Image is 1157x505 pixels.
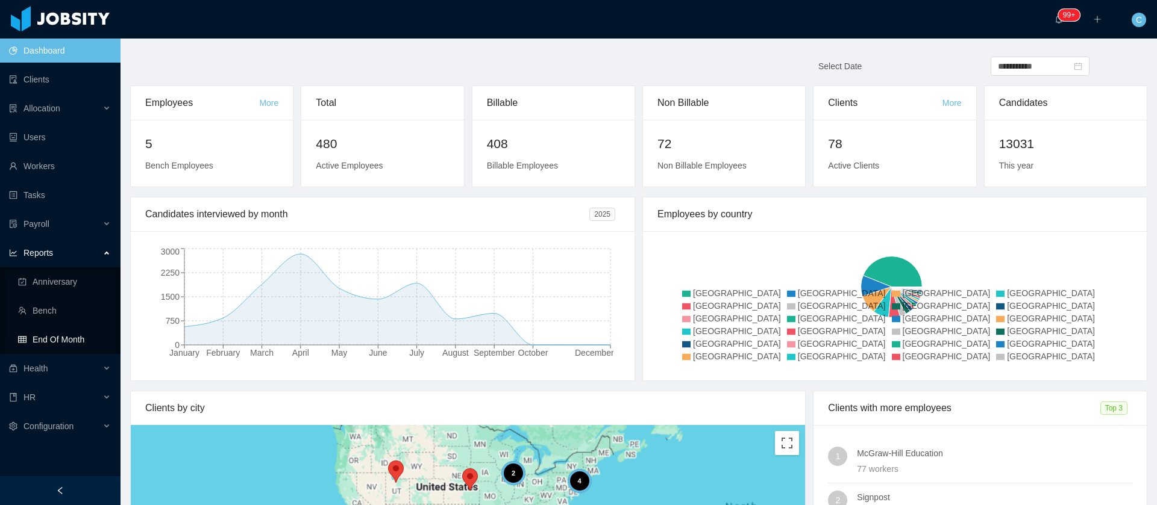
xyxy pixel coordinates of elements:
span: [GEOGRAPHIC_DATA] [798,326,886,336]
span: Health [24,364,48,373]
a: icon: pie-chartDashboard [9,39,111,63]
span: Reports [24,248,53,258]
h4: Signpost [857,491,1132,504]
span: [GEOGRAPHIC_DATA] [1007,339,1095,349]
span: This year [999,161,1034,170]
i: icon: calendar [1074,62,1082,70]
i: icon: bell [1055,15,1063,23]
div: Non Billable [657,86,791,120]
tspan: 2250 [161,268,180,277]
tspan: April [292,348,309,358]
i: icon: book [9,393,17,401]
span: [GEOGRAPHIC_DATA] [1007,288,1095,298]
span: [GEOGRAPHIC_DATA] [798,314,886,323]
span: C [1136,13,1142,27]
h2: 72 [657,134,791,153]
tspan: October [518,348,548,358]
h4: McGraw-Hill Education [857,447,1132,460]
sup: 211 [1058,9,1080,21]
tspan: February [206,348,240,358]
span: [GEOGRAPHIC_DATA] [693,288,781,298]
div: Clients [828,86,942,120]
div: Total [316,86,449,120]
span: 1 [835,447,840,466]
div: Clients with more employees [828,391,1100,425]
span: [GEOGRAPHIC_DATA] [693,339,781,349]
div: Billable [487,86,620,120]
a: icon: profileTasks [9,183,111,207]
button: Toggle fullscreen view [775,431,799,455]
div: Candidates [999,86,1132,120]
a: More [942,98,962,108]
tspan: 750 [166,316,180,326]
span: Bench Employees [145,161,213,170]
span: [GEOGRAPHIC_DATA] [903,288,991,298]
tspan: March [250,348,274,358]
a: icon: carry-outAnniversary [18,270,111,294]
h2: 78 [828,134,961,153]
a: icon: auditClients [9,67,111,91]
a: icon: robotUsers [9,125,111,149]
div: 2 [501,461,525,485]
h2: 408 [487,134,620,153]
div: 77 workers [857,462,1132,476]
i: icon: solution [9,104,17,113]
span: [GEOGRAPHIC_DATA] [1007,352,1095,361]
span: [GEOGRAPHIC_DATA] [903,314,991,323]
a: icon: userWorkers [9,154,111,178]
a: icon: teamBench [18,299,111,323]
div: Clients by city [145,391,791,425]
div: Employees [145,86,259,120]
tspan: May [331,348,347,358]
span: [GEOGRAPHIC_DATA] [798,352,886,361]
h2: 5 [145,134,278,153]
i: icon: file-protect [9,220,17,228]
span: [GEOGRAPHIC_DATA] [1007,326,1095,336]
tspan: July [409,348,424,358]
span: [GEOGRAPHIC_DATA] [798,339,886,349]
div: Candidates interviewed by month [145,197,589,231]
span: 2025 [589,208,615,221]
span: Configuration [24,421,74,431]
span: [GEOGRAPHIC_DATA] [1007,301,1095,311]
h2: 480 [316,134,449,153]
tspan: 3000 [161,247,180,256]
i: icon: plus [1093,15,1102,23]
span: Select Date [818,61,862,71]
span: [GEOGRAPHIC_DATA] [693,314,781,323]
i: icon: setting [9,422,17,430]
span: [GEOGRAPHIC_DATA] [693,301,781,311]
span: Top 3 [1100,401,1127,415]
tspan: August [442,348,469,358]
span: Active Clients [828,161,879,170]
tspan: 0 [175,340,180,350]
span: [GEOGRAPHIC_DATA] [903,352,991,361]
span: Allocation [24,104,60,113]
tspan: January [169,348,199,358]
span: HR [24,392,36,402]
a: icon: tableEnd Of Month [18,327,111,352]
span: [GEOGRAPHIC_DATA] [903,339,991,349]
tspan: December [575,348,614,358]
span: Payroll [24,219,49,229]
div: Employees by country [657,197,1132,231]
span: Billable Employees [487,161,558,170]
span: Non Billable Employees [657,161,747,170]
span: [GEOGRAPHIC_DATA] [798,288,886,298]
span: [GEOGRAPHIC_DATA] [903,326,991,336]
span: [GEOGRAPHIC_DATA] [903,301,991,311]
i: icon: medicine-box [9,364,17,373]
tspan: 1500 [161,292,180,302]
i: icon: line-chart [9,249,17,257]
span: [GEOGRAPHIC_DATA] [1007,314,1095,323]
span: Active Employees [316,161,383,170]
div: 4 [567,469,591,493]
span: [GEOGRAPHIC_DATA] [693,352,781,361]
h2: 13031 [999,134,1132,153]
span: [GEOGRAPHIC_DATA] [798,301,886,311]
tspan: June [369,348,387,358]
span: [GEOGRAPHIC_DATA] [693,326,781,336]
a: More [259,98,278,108]
tspan: September [474,348,515,358]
